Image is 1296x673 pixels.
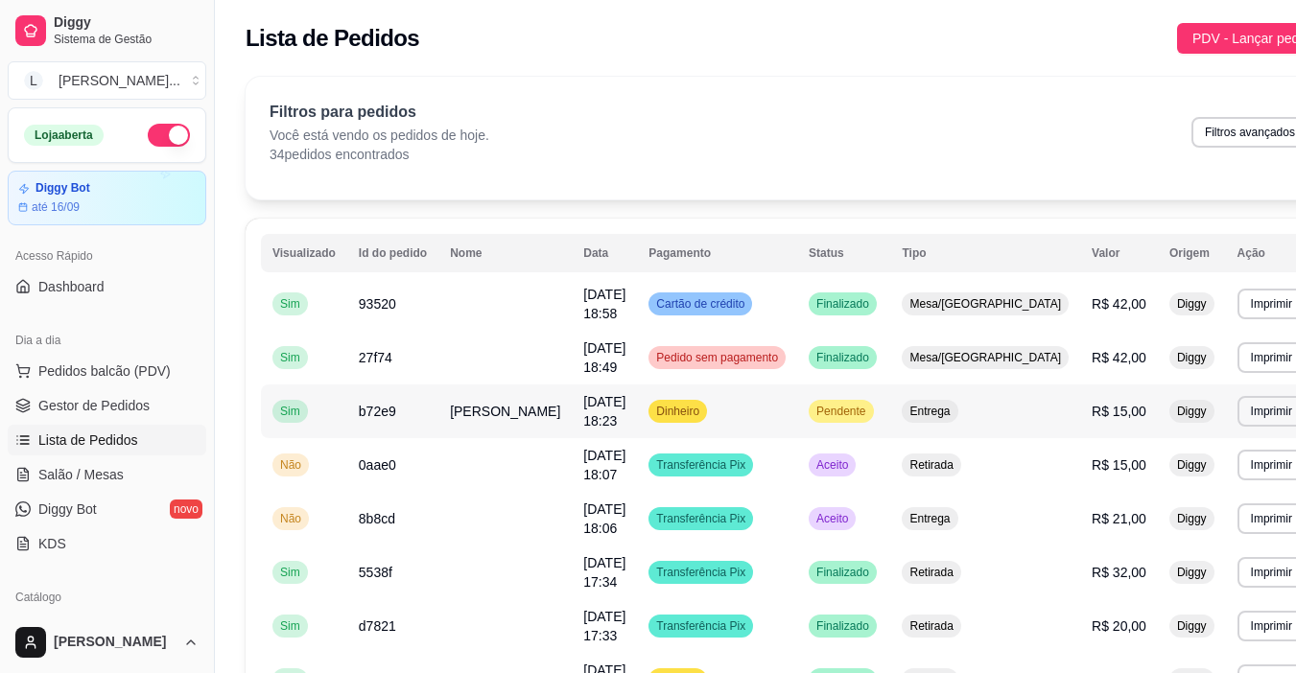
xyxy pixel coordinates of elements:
[652,404,703,419] span: Dinheiro
[38,430,138,450] span: Lista de Pedidos
[583,340,625,375] span: [DATE] 18:49
[8,494,206,524] a: Diggy Botnovo
[813,296,873,312] span: Finalizado
[652,565,749,580] span: Transferência Pix
[652,457,749,473] span: Transferência Pix
[797,234,890,272] th: Status
[583,609,625,643] span: [DATE] 17:33
[906,404,954,419] span: Entrega
[8,271,206,302] a: Dashboard
[652,511,749,526] span: Transferência Pix
[246,23,419,54] h2: Lista de Pedidos
[813,457,852,473] span: Aceito
[32,199,80,215] article: até 16/09
[276,404,304,419] span: Sim
[450,404,560,419] span: [PERSON_NAME]
[54,14,199,32] span: Diggy
[8,582,206,613] div: Catálogo
[906,565,956,580] span: Retirada
[8,241,206,271] div: Acesso Rápido
[270,145,489,164] p: 34 pedidos encontrados
[1092,618,1146,634] span: R$ 20,00
[813,618,873,634] span: Finalizado
[276,457,305,473] span: Não
[813,511,852,526] span: Aceito
[1173,618,1211,634] span: Diggy
[8,528,206,559] a: KDS
[359,404,396,419] span: b72e9
[906,296,1065,312] span: Mesa/[GEOGRAPHIC_DATA]
[1092,296,1146,312] span: R$ 42,00
[276,296,304,312] span: Sim
[38,465,124,484] span: Salão / Mesas
[8,8,206,54] a: DiggySistema de Gestão
[38,277,105,296] span: Dashboard
[572,234,637,272] th: Data
[276,565,304,580] span: Sim
[652,296,748,312] span: Cartão de crédito
[1173,296,1211,312] span: Diggy
[8,325,206,356] div: Dia a dia
[1173,404,1211,419] span: Diggy
[276,618,304,634] span: Sim
[359,296,396,312] span: 93520
[38,534,66,553] span: KDS
[148,124,190,147] button: Alterar Status
[24,71,43,90] span: L
[8,619,206,665] button: [PERSON_NAME]
[8,425,206,455] a: Lista de Pedidos
[583,501,625,536] span: [DATE] 18:06
[359,457,396,473] span: 0aae0
[1092,565,1146,580] span: R$ 32,00
[637,234,797,272] th: Pagamento
[583,394,625,429] span: [DATE] 18:23
[54,634,176,651] span: [PERSON_NAME]
[347,234,438,272] th: Id do pedido
[38,361,171,381] span: Pedidos balcão (PDV)
[1080,234,1158,272] th: Valor
[583,448,625,482] span: [DATE] 18:07
[24,125,104,146] div: Loja aberta
[1173,511,1211,526] span: Diggy
[8,390,206,421] a: Gestor de Pedidos
[652,618,749,634] span: Transferência Pix
[583,555,625,590] span: [DATE] 17:34
[59,71,180,90] div: [PERSON_NAME] ...
[54,32,199,47] span: Sistema de Gestão
[38,499,97,519] span: Diggy Bot
[359,618,396,634] span: d7821
[1173,565,1211,580] span: Diggy
[38,396,150,415] span: Gestor de Pedidos
[261,234,347,272] th: Visualizado
[8,171,206,225] a: Diggy Botaté 16/09
[890,234,1080,272] th: Tipo
[906,618,956,634] span: Retirada
[276,511,305,526] span: Não
[813,350,873,365] span: Finalizado
[270,126,489,145] p: Você está vendo os pedidos de hoje.
[1158,234,1226,272] th: Origem
[8,459,206,490] a: Salão / Mesas
[583,287,625,321] span: [DATE] 18:58
[8,356,206,386] button: Pedidos balcão (PDV)
[906,350,1065,365] span: Mesa/[GEOGRAPHIC_DATA]
[1092,350,1146,365] span: R$ 42,00
[359,565,392,580] span: 5538f
[8,61,206,100] button: Select a team
[906,511,954,526] span: Entrega
[359,511,395,526] span: 8b8cd
[276,350,304,365] span: Sim
[438,234,572,272] th: Nome
[359,350,392,365] span: 27f74
[270,101,489,124] p: Filtros para pedidos
[35,181,90,196] article: Diggy Bot
[1173,457,1211,473] span: Diggy
[652,350,782,365] span: Pedido sem pagamento
[1092,457,1146,473] span: R$ 15,00
[906,457,956,473] span: Retirada
[813,404,869,419] span: Pendente
[1092,404,1146,419] span: R$ 15,00
[813,565,873,580] span: Finalizado
[1092,511,1146,526] span: R$ 21,00
[1173,350,1211,365] span: Diggy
